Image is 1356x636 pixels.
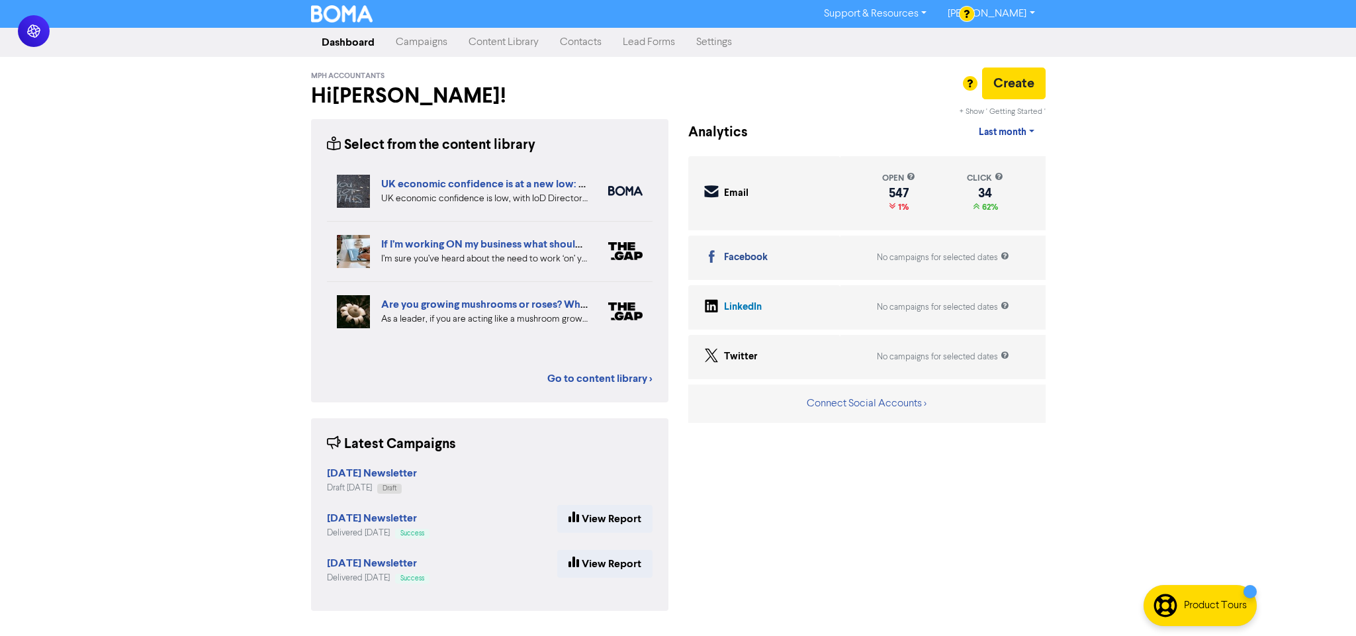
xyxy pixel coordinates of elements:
div: As a leader, if you are acting like a mushroom grower you’re unlikely to have a clear plan yourse... [381,312,588,326]
strong: [DATE] Newsletter [327,512,417,525]
a: Lead Forms [612,29,686,56]
div: Twitter [724,349,758,365]
a: Dashboard [311,29,385,56]
span: Success [400,575,424,582]
a: Go to content library > [547,371,653,386]
span: Draft [383,485,396,492]
span: Success [400,530,424,537]
img: boma [608,186,643,196]
iframe: Chat Widget [1290,572,1356,636]
a: UK economic confidence is at a new low: 4 ways to boost your business confidence [381,177,778,191]
div: 34 [967,188,1003,199]
button: Connect Social Accounts > [806,395,927,412]
a: Are you growing mushrooms or roses? Why you should lead like a gardener, not a grower [381,298,799,311]
span: 62% [979,202,998,212]
a: [DATE] Newsletter [327,469,417,479]
div: No campaigns for selected dates [877,251,1009,264]
div: Email [724,186,748,201]
div: No campaigns for selected dates [877,301,1009,314]
img: thegap [608,242,643,260]
a: Contacts [549,29,612,56]
a: [DATE] Newsletter [327,559,417,569]
span: Last month [979,126,1026,138]
a: Support & Resources [813,3,937,24]
h2: Hi [PERSON_NAME] ! [311,83,668,109]
strong: [DATE] Newsletter [327,467,417,480]
img: BOMA Logo [311,5,373,23]
button: Create [982,68,1046,99]
a: [PERSON_NAME] [937,3,1045,24]
div: UK economic confidence is low, with IoD Directors’ Economic Confidence Index at its lowest ever r... [381,192,588,206]
div: LinkedIn [724,300,762,315]
div: Select from the content library [327,135,535,156]
a: Last month [968,119,1045,146]
div: I’m sure you’ve heard about the need to work ‘on’ your business as well as working ‘in’ your busi... [381,252,588,266]
img: thegap [608,302,643,320]
span: 1% [895,202,909,212]
div: Latest Campaigns [327,434,456,455]
strong: [DATE] Newsletter [327,557,417,570]
a: View Report [557,505,653,533]
a: [DATE] Newsletter [327,514,417,524]
a: If I’m working ON my business what should I be doing? [381,238,635,251]
a: Settings [686,29,743,56]
div: Facebook [724,250,768,265]
div: + Show ' Getting Started ' [960,106,1046,118]
a: View Report [557,550,653,578]
div: Analytics [688,122,731,143]
div: click [967,172,1003,185]
div: Draft [DATE] [327,482,417,494]
a: Campaigns [385,29,458,56]
div: 547 [882,188,915,199]
div: No campaigns for selected dates [877,351,1009,363]
div: open [882,172,915,185]
div: Delivered [DATE] [327,527,429,539]
a: Content Library [458,29,549,56]
div: Delivered [DATE] [327,572,429,584]
span: MPH Accountants [311,71,384,81]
